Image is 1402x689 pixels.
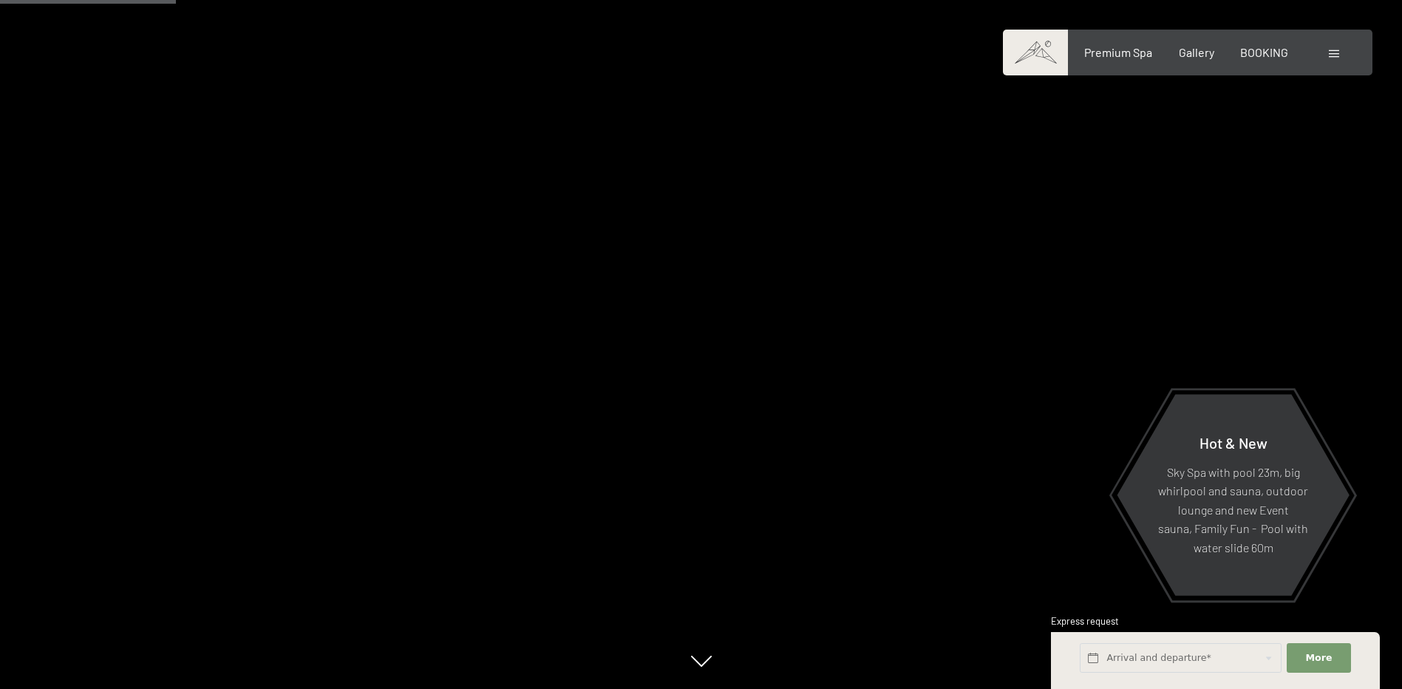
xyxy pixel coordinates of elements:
[1153,462,1313,557] p: Sky Spa with pool 23m, big whirlpool and sauna, outdoor lounge and new Event sauna, Family Fun - ...
[1287,643,1350,673] button: More
[1051,615,1119,627] span: Express request
[1116,393,1350,597] a: Hot & New Sky Spa with pool 23m, big whirlpool and sauna, outdoor lounge and new Event sauna, Fam...
[1179,45,1214,59] a: Gallery
[1306,651,1333,665] span: More
[1084,45,1152,59] a: Premium Spa
[1240,45,1288,59] a: BOOKING
[1199,433,1267,451] span: Hot & New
